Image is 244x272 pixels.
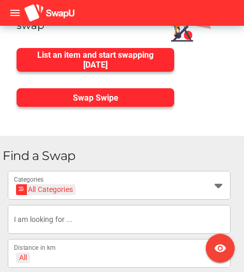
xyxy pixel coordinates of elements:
button: Swap Swipe [17,88,174,107]
input: I am looking for ... [14,205,224,234]
h1: Find a Swap [3,148,236,163]
div: All [19,253,27,262]
i: visibility [214,242,226,254]
span: Swap Swipe [73,93,118,103]
span: List an item and start swapping [DATE] [25,50,166,70]
div: All Categories [19,184,73,195]
img: aSD8y5uGLpzPJLYTcYcjNu3laj1c05W5KWf0Ds+Za8uybjssssuu+yyyy677LKX2n+PWMSDJ9a87AAAAABJRU5ErkJggg== [24,4,75,23]
button: List an item and start swapping [DATE] [17,48,174,72]
i: menu [9,7,21,19]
